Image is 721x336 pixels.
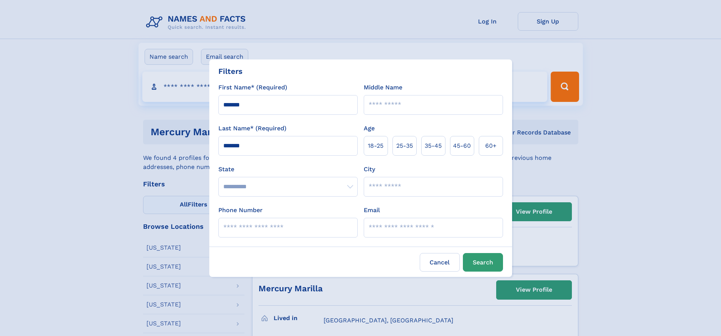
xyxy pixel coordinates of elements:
span: 45‑60 [453,141,471,150]
label: First Name* (Required) [218,83,287,92]
label: Phone Number [218,206,263,215]
label: Cancel [420,253,460,272]
label: Email [364,206,380,215]
span: 60+ [485,141,497,150]
label: Age [364,124,375,133]
button: Search [463,253,503,272]
span: 18‑25 [368,141,383,150]
span: 25‑35 [396,141,413,150]
label: Last Name* (Required) [218,124,287,133]
label: Middle Name [364,83,402,92]
span: 35‑45 [425,141,442,150]
label: State [218,165,358,174]
div: Filters [218,66,243,77]
label: City [364,165,375,174]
